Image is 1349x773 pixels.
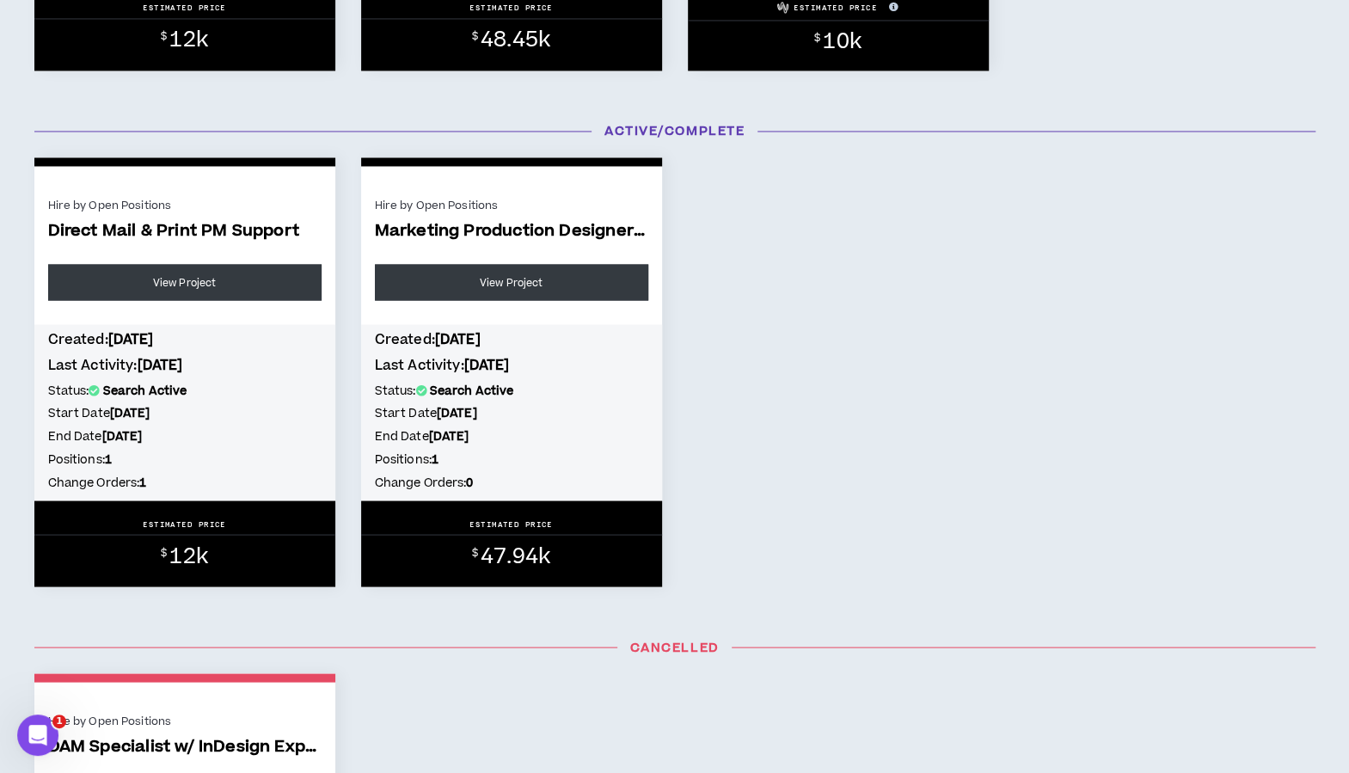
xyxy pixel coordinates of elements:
iframe: Intercom live chat [17,715,58,756]
div: Hire by Open Positions [48,713,322,728]
h5: End Date [375,426,648,445]
div: Hire by Open Positions [48,197,322,212]
sup: $ [161,545,167,560]
b: 1 [105,451,112,468]
span: DAM Specialist w/ InDesign Experience [48,737,322,757]
b: [DATE] [110,404,150,421]
b: [DATE] [108,329,154,348]
sup: $ [814,31,820,46]
h5: Start Date [375,403,648,422]
img: Wripple [777,2,788,13]
b: [DATE] [102,427,143,445]
a: View Project [48,264,322,300]
span: 1 [52,715,66,728]
span: 12k [169,541,208,571]
h3: Active/Complete [21,122,1328,140]
b: 0 [466,474,473,491]
span: 47.94k [481,541,550,571]
h4: Last Activity: [375,355,648,374]
span: 48.45k [481,25,550,55]
b: 1 [139,474,146,491]
h4: Last Activity: [48,355,322,374]
h5: Positions: [48,450,322,469]
b: [DATE] [429,427,469,445]
b: [DATE] [464,355,510,374]
h5: Start Date [48,403,322,422]
b: Search Active [430,382,514,399]
div: Hire by Open Positions [375,197,648,212]
b: [DATE] [435,329,481,348]
h4: Created: [375,329,648,348]
sup: $ [472,29,478,44]
h5: End Date [48,426,322,445]
h5: Positions: [375,450,648,469]
sup: $ [161,29,167,44]
h5: Status: [375,381,648,400]
b: [DATE] [437,404,477,421]
h3: Cancelled [21,638,1328,656]
sup: $ [472,545,478,560]
span: 12k [169,25,208,55]
h5: Change Orders: [375,473,648,492]
span: 10k [823,27,862,57]
h5: Status: [48,381,322,400]
b: Search Active [103,382,187,399]
b: [DATE] [138,355,183,374]
p: ESTIMATED PRICE [143,518,226,529]
p: ESTIMATED PRICE [469,518,553,529]
span: Marketing Production Designer (Contract, Part-... [375,221,648,241]
p: ESTIMATED PRICE [794,3,877,13]
p: ESTIMATED PRICE [469,3,553,13]
span: Direct Mail & Print PM Support [48,221,322,241]
b: 1 [432,451,438,468]
h5: Change Orders: [48,473,322,492]
a: View Project [375,264,648,300]
h4: Created: [48,329,322,348]
p: ESTIMATED PRICE [143,3,226,13]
